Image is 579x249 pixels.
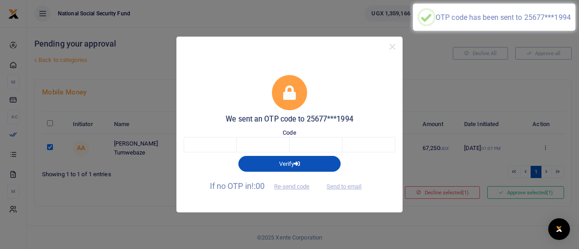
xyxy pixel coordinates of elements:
[184,115,395,124] h5: We sent an OTP code to 25677***1994
[283,128,296,137] label: Code
[386,40,399,53] button: Close
[252,181,265,191] span: !:00
[210,181,318,191] span: If no OTP in
[436,13,571,22] div: OTP code has been sent to 25677***1994
[548,218,570,240] div: Open Intercom Messenger
[238,156,341,171] button: Verify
